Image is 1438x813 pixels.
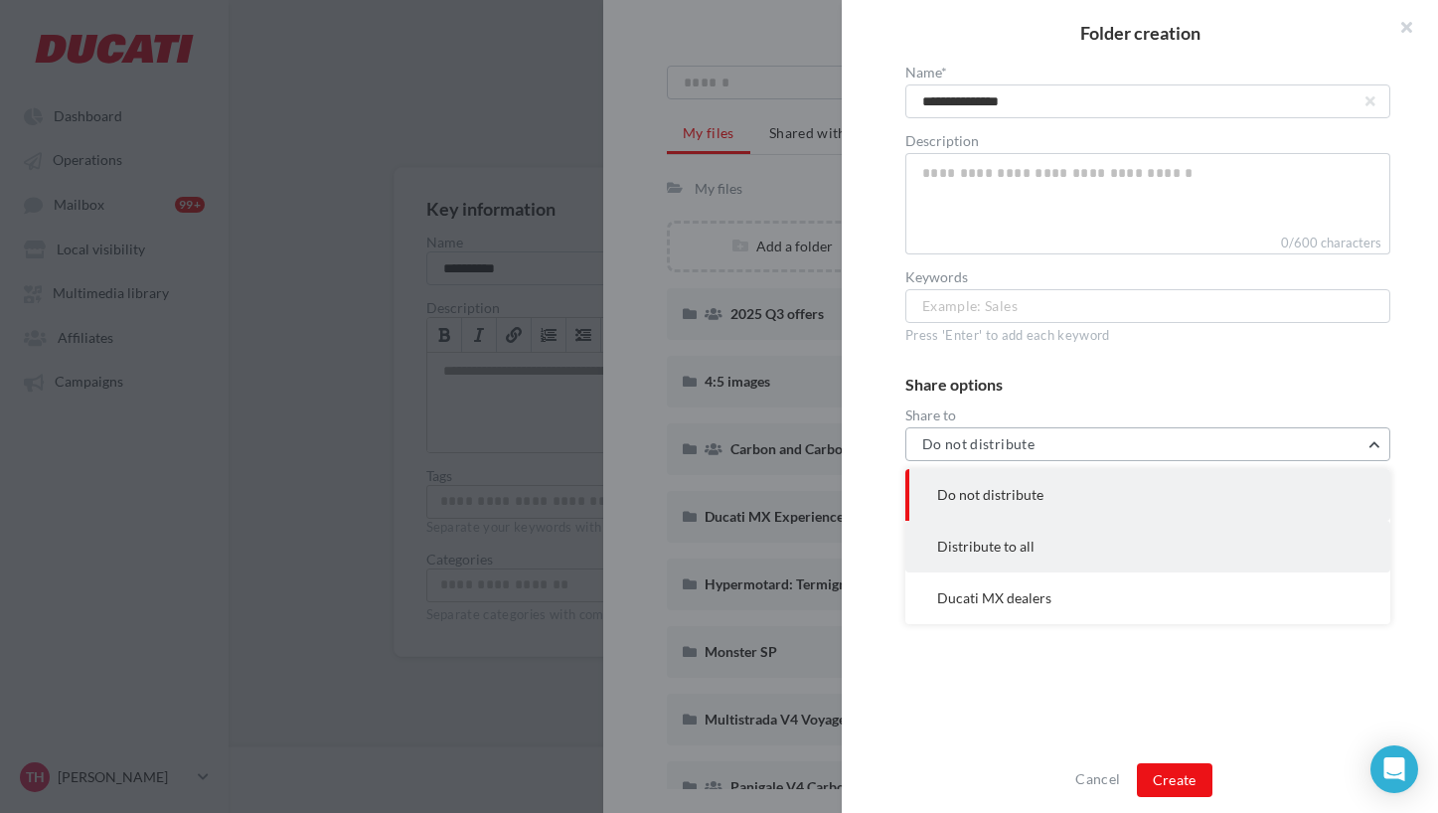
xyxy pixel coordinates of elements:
button: Do not distribute [905,427,1390,461]
button: Ducati MX dealers [905,572,1390,624]
button: Distribute to all [905,521,1390,572]
span: Do not distribute [922,435,1035,452]
span: Example: Sales [922,295,1018,317]
button: Cancel [1067,767,1128,791]
label: Share to [905,408,1390,422]
label: Keywords [905,270,1390,284]
div: Open Intercom Messenger [1370,745,1418,793]
h2: Folder creation [874,24,1406,42]
div: Share options [905,377,1390,393]
label: Name* [905,66,1390,80]
button: Create [1137,763,1212,797]
span: Do not distribute [937,486,1043,503]
span: Distribute to all [937,538,1035,555]
button: Do not distribute [905,469,1390,521]
span: Ducati MX dealers [937,589,1051,606]
label: 0/600 characters [905,233,1390,254]
label: Description [905,134,1390,148]
div: Press 'Enter' to add each keyword [905,327,1390,345]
